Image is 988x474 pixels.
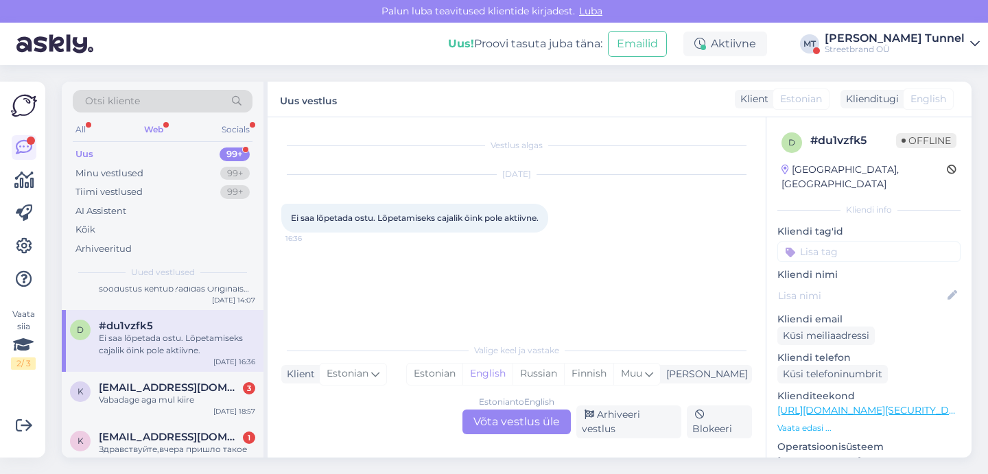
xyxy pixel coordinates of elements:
[11,308,36,370] div: Vaata siia
[213,357,255,367] div: [DATE] 16:36
[735,92,768,106] div: Klient
[683,32,767,56] div: Aktiivne
[448,36,602,52] div: Proovi tasuta juba täna:
[513,364,564,384] div: Russian
[99,332,255,357] div: Ei saa lõpetada ostu. Lõpetamiseks cajalik öink pole aktiivne.
[777,268,961,282] p: Kliendi nimi
[479,396,554,408] div: Estonian to English
[78,436,84,446] span: k
[777,204,961,216] div: Kliendi info
[75,204,126,218] div: AI Assistent
[687,405,752,438] div: Blokeeri
[78,386,84,396] span: k
[788,137,795,147] span: d
[575,5,607,17] span: Luba
[281,168,752,180] div: [DATE]
[810,132,896,149] div: # du1vzfk5
[75,147,93,161] div: Uus
[99,320,153,332] span: #du1vzfk5
[777,404,971,416] a: [URL][DOMAIN_NAME][SECURITY_DATA]
[780,92,822,106] span: Estonian
[77,324,84,335] span: d
[777,224,961,239] p: Kliendi tag'id
[777,389,961,403] p: Klienditeekond
[825,33,980,55] a: [PERSON_NAME] TunnelStreetbrand OÜ
[825,44,965,55] div: Streetbrand OÜ
[213,406,255,416] div: [DATE] 18:57
[661,367,748,381] div: [PERSON_NAME]
[800,34,819,54] div: MT
[896,133,956,148] span: Offline
[220,147,250,161] div: 99+
[99,443,255,468] div: Здравствуйте,вчера пришло такое сообщение,я товар отправила и он уже пришёл [PERSON_NAME],должна ...
[285,233,337,244] span: 16:36
[291,213,539,223] span: Ei saa lõpetada ostu. Lõpetamiseks cajalik öink pole aktiivne.
[99,431,242,443] span: karinabalotseva@gmail.com
[448,37,474,50] b: Uus!
[11,93,37,119] img: Askly Logo
[85,94,140,108] span: Otsi kliente
[781,163,947,191] div: [GEOGRAPHIC_DATA], [GEOGRAPHIC_DATA]
[11,357,36,370] div: 2 / 3
[75,223,95,237] div: Kõik
[281,139,752,152] div: Vestlus algas
[777,440,961,454] p: Operatsioonisüsteem
[777,351,961,365] p: Kliendi telefon
[777,241,961,262] input: Lisa tag
[576,405,681,438] div: Arhiveeri vestlus
[608,31,667,57] button: Emailid
[777,365,888,383] div: Küsi telefoninumbrit
[462,364,513,384] div: English
[99,381,242,394] span: krebane10@gmail.com
[825,33,965,44] div: [PERSON_NAME] Tunnel
[141,121,166,139] div: Web
[777,454,961,469] p: [MEDICAL_DATA]
[910,92,946,106] span: English
[777,327,875,345] div: Küsi meiliaadressi
[243,431,255,444] div: 1
[75,242,132,256] div: Arhiveeritud
[212,295,255,305] div: [DATE] 14:07
[219,121,252,139] div: Socials
[327,366,368,381] span: Estonian
[220,185,250,199] div: 99+
[564,364,613,384] div: Finnish
[840,92,899,106] div: Klienditugi
[220,167,250,180] div: 99+
[75,167,143,180] div: Minu vestlused
[99,394,255,406] div: Vabadage aga mul kiire
[75,185,143,199] div: Tiimi vestlused
[73,121,89,139] div: All
[280,90,337,108] label: Uus vestlus
[281,344,752,357] div: Valige keel ja vastake
[777,422,961,434] p: Vaata edasi ...
[407,364,462,384] div: Estonian
[621,367,642,379] span: Muu
[281,367,315,381] div: Klient
[131,266,195,279] span: Uued vestlused
[778,288,945,303] input: Lisa nimi
[243,382,255,394] div: 3
[777,312,961,327] p: Kliendi email
[462,410,571,434] div: Võta vestlus üle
